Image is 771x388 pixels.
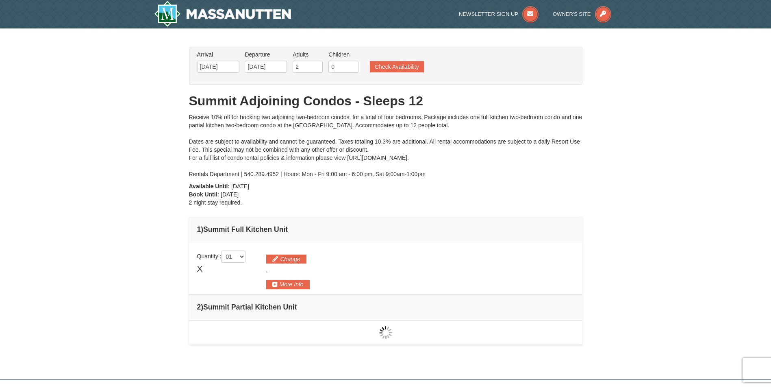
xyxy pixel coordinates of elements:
button: More Info [266,280,310,289]
img: wait gif [379,326,392,339]
label: Departure [245,50,287,59]
a: Massanutten Resort [154,1,291,27]
span: Owner's Site [553,11,591,17]
span: ) [201,225,203,233]
label: Children [328,50,358,59]
label: Adults [293,50,323,59]
span: Quantity : [197,253,246,259]
h4: 2 Summit Partial Kitchen Unit [197,303,574,311]
img: Massanutten Resort Logo [154,1,291,27]
span: [DATE] [221,191,239,198]
a: Owner's Site [553,11,611,17]
div: Receive 10% off for booking two adjoining two-bedroom condos, for a total of four bedrooms. Packa... [189,113,582,178]
span: ) [201,303,203,311]
strong: Available Until: [189,183,230,190]
label: Arrival [197,50,239,59]
span: 2 night stay required. [189,199,242,206]
span: - [266,268,268,275]
button: Check Availability [370,61,424,72]
span: [DATE] [231,183,249,190]
strong: Book Until: [189,191,219,198]
a: Newsletter Sign Up [459,11,539,17]
button: Change [266,255,306,264]
h1: Summit Adjoining Condos - Sleeps 12 [189,93,582,109]
span: X [197,263,203,275]
span: Newsletter Sign Up [459,11,518,17]
h4: 1 Summit Full Kitchen Unit [197,225,574,233]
